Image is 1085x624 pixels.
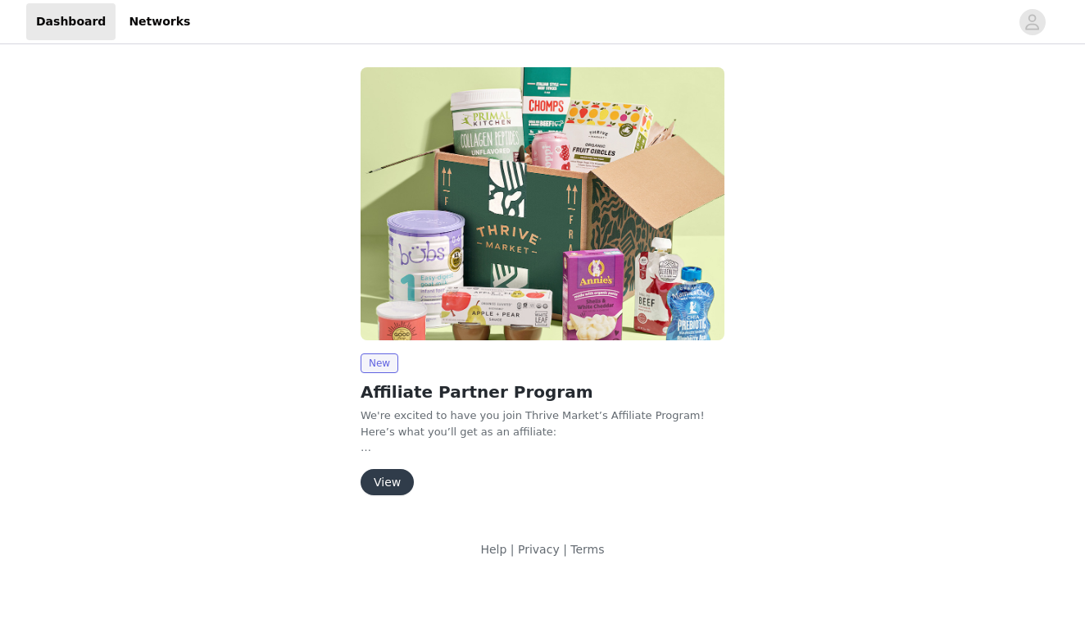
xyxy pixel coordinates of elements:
[119,3,200,40] a: Networks
[1024,9,1040,35] div: avatar
[361,353,398,373] span: New
[361,408,724,440] p: We're excited to have you join Thrive Market’s Affiliate Program! Here’s what you’ll get as an af...
[361,469,414,495] button: View
[570,543,604,556] a: Terms
[511,543,515,556] span: |
[361,476,414,489] a: View
[518,543,560,556] a: Privacy
[361,380,724,404] h2: Affiliate Partner Program
[361,67,724,340] img: Thrive Market
[480,543,506,556] a: Help
[563,543,567,556] span: |
[26,3,116,40] a: Dashboard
